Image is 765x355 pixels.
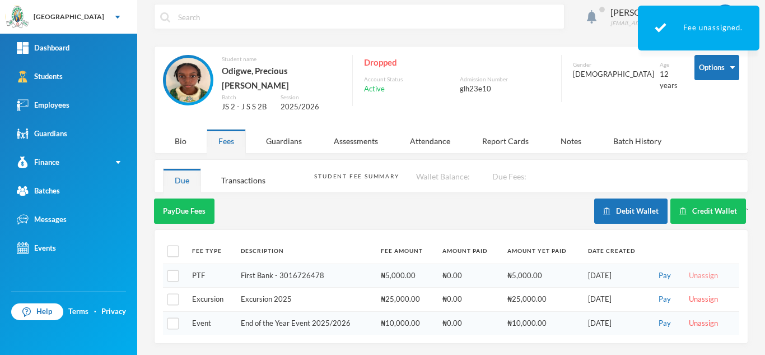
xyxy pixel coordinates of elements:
[437,311,502,335] td: ₦0.00
[222,93,272,102] div: Batch
[364,84,385,95] span: Active
[314,172,399,181] div: Student Fee Summary
[68,306,88,317] a: Terms
[685,317,721,330] button: Unassign
[460,84,550,95] div: glh23e10
[502,288,583,312] td: ₦25,000.00
[177,4,558,30] input: Search
[502,311,583,335] td: ₦10,000.00
[582,264,650,288] td: [DATE]
[17,71,63,82] div: Students
[235,238,375,264] th: Description
[437,238,502,264] th: Amount Paid
[582,311,650,335] td: [DATE]
[582,288,650,312] td: [DATE]
[6,6,29,29] img: logo
[502,264,583,288] td: ₦5,000.00
[11,303,63,320] a: Help
[601,129,673,153] div: Batch History
[655,317,674,330] button: Pay
[502,238,583,264] th: Amount Yet Paid
[186,238,236,264] th: Fee Type
[655,293,674,306] button: Pay
[17,99,69,111] div: Employees
[573,69,654,80] div: [DEMOGRAPHIC_DATA]
[154,199,214,224] button: PayDue Fees
[17,42,69,54] div: Dashboard
[34,12,104,22] div: [GEOGRAPHIC_DATA]
[186,311,236,335] td: Event
[655,270,674,282] button: Pay
[281,93,341,102] div: Session
[573,61,654,69] div: Gender
[163,168,201,192] div: Due
[186,288,236,312] td: Excursion
[322,129,390,153] div: Assessments
[660,61,678,69] div: Age
[375,311,437,335] td: ₦10,000.00
[437,264,502,288] td: ₦0.00
[610,19,705,27] div: [EMAIL_ADDRESS][DOMAIN_NAME]
[549,129,593,153] div: Notes
[685,293,721,306] button: Unassign
[17,242,56,254] div: Events
[694,55,739,80] button: Options
[235,288,375,312] td: Excursion 2025
[101,306,126,317] a: Privacy
[460,75,550,84] div: Admission Number
[582,238,650,264] th: Date Created
[470,129,540,153] div: Report Cards
[163,129,198,153] div: Bio
[186,264,236,288] td: PTF
[437,288,502,312] td: ₦0.00
[364,55,397,70] span: Dropped
[222,63,341,93] div: Odigwe, Precious [PERSON_NAME]
[660,69,678,91] div: 12 years
[594,199,748,224] div: `
[235,264,375,288] td: First Bank - 3016726478
[254,129,314,153] div: Guardians
[594,199,668,224] button: Debit Wallet
[235,311,375,335] td: End of the Year Event 2025/2026
[281,102,341,113] div: 2025/2026
[398,129,462,153] div: Attendance
[209,168,277,192] div: Transactions
[94,306,96,317] div: ·
[222,55,341,63] div: Student name
[375,238,437,264] th: Fee Amount
[17,128,67,140] div: Guardians
[166,58,211,103] img: STUDENT
[492,172,526,181] span: Due Fees:
[17,185,60,197] div: Batches
[207,129,246,153] div: Fees
[375,264,437,288] td: ₦5,000.00
[17,214,67,225] div: Messages
[416,172,470,181] span: Wallet Balance:
[375,288,437,312] td: ₦25,000.00
[160,12,170,22] img: search
[364,75,454,84] div: Account Status
[638,6,759,50] div: Fee unassigned.
[670,199,746,224] button: Credit Wallet
[17,156,59,168] div: Finance
[222,102,272,113] div: JS 2 - J S S 2B
[685,270,721,282] button: Unassign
